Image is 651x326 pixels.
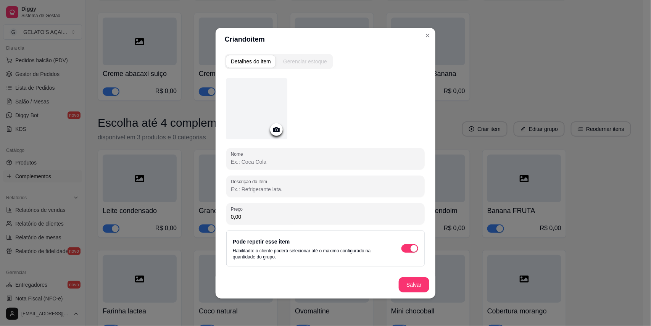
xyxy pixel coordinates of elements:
button: Salvar [399,277,429,292]
div: complement-group [225,54,426,69]
label: Pode repetir esse item [233,239,290,245]
button: Close [422,29,434,42]
p: Habilitado: o cliente poderá selecionar até o máximo configurado na quantidade do grupo. [233,248,386,260]
label: Preço [231,206,245,212]
div: Gerenciar estoque [283,58,327,65]
label: Nome [231,151,246,157]
input: Nome [231,158,420,166]
header: Criando item [216,28,435,51]
label: Descrição do item [231,178,270,185]
div: complement-group [225,54,333,69]
input: Preço [231,213,420,221]
input: Descrição do item [231,186,420,193]
div: Detalhes do item [231,58,271,65]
